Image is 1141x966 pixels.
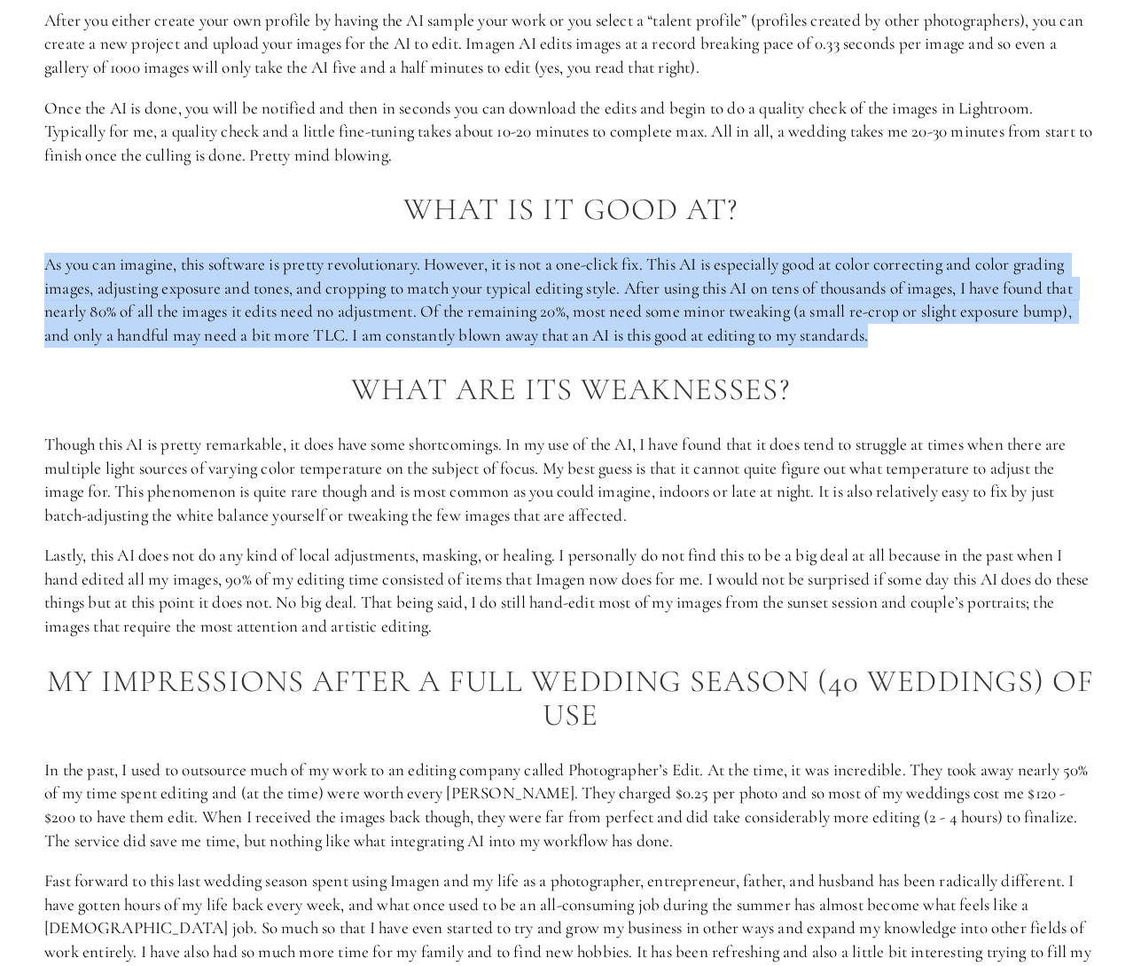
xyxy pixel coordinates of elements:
[44,97,1097,168] p: Once the AI is done, you will be notified and then in seconds you can download the edits and begi...
[44,433,1097,527] p: Though this AI is pretty remarkable, it does have some shortcomings. In my use of the AI, I have ...
[44,544,1097,638] p: Lastly, this AI does not do any kind of local adjustments, masking, or healing. I personally do n...
[44,664,1097,733] h2: My Impressions After a Full Wedding Season (40 weddings) of use
[44,758,1097,852] p: In the past, I used to outsource much of my work to an editing company called Photographer’s Edit...
[44,9,1097,80] p: After you either create your own profile by having the AI sample your work or you select a “talen...
[44,192,1097,227] h2: What is it good at?
[44,253,1097,347] p: As you can imagine, this software is pretty revolutionary. However, it is not a one-click fix. Th...
[44,373,1097,407] h2: What are its weaknesses?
